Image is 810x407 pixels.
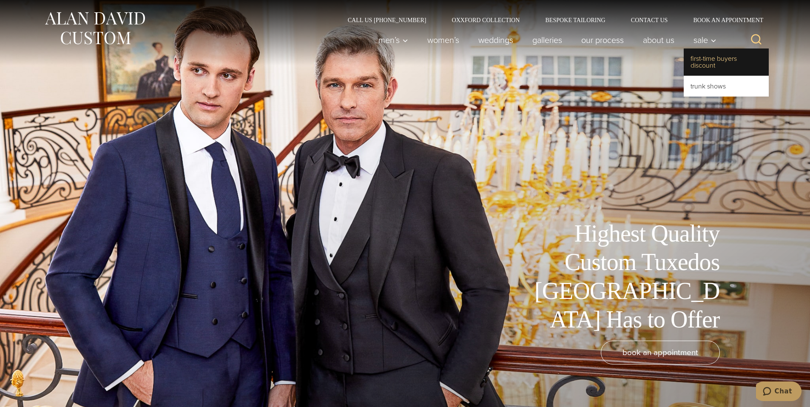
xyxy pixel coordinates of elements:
[601,341,720,364] a: book an appointment
[756,381,801,403] iframe: Opens a widget where you can chat to one of our agents
[418,31,469,48] a: Women’s
[469,31,523,48] a: weddings
[633,31,684,48] a: About Us
[529,219,720,334] h1: Highest Quality Custom Tuxedos [GEOGRAPHIC_DATA] Has to Offer
[369,31,721,48] nav: Primary Navigation
[571,31,633,48] a: Our Process
[680,17,766,23] a: Book an Appointment
[618,17,681,23] a: Contact Us
[746,30,767,50] button: View Search Form
[44,9,146,47] img: Alan David Custom
[523,31,571,48] a: Galleries
[439,17,532,23] a: Oxxford Collection
[684,76,769,97] a: Trunk Shows
[684,48,769,76] a: First-Time Buyers Discount
[369,31,418,48] button: Men’s sub menu toggle
[622,346,698,359] span: book an appointment
[335,17,439,23] a: Call Us [PHONE_NUMBER]
[684,31,721,48] button: Child menu of Sale
[335,17,767,23] nav: Secondary Navigation
[532,17,618,23] a: Bespoke Tailoring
